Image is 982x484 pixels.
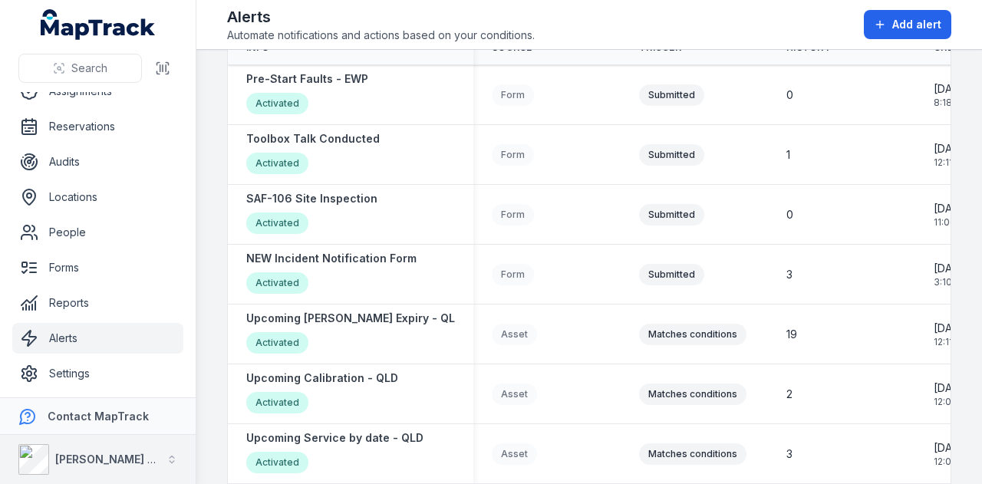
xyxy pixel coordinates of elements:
[786,147,790,163] span: 1
[492,144,534,166] div: Form
[934,276,970,288] span: 3:10 pm
[48,410,149,423] strong: Contact MapTrack
[55,453,181,466] strong: [PERSON_NAME] Group
[934,81,970,109] time: 09/09/2025, 8:18:54 am
[246,392,308,413] div: Activated
[246,153,308,174] div: Activated
[934,440,974,456] span: [DATE]
[246,332,308,354] div: Activated
[12,182,183,212] a: Locations
[246,370,398,417] a: Upcoming Calibration - QLDActivated
[934,456,974,468] span: 12:06 pm
[12,217,183,248] a: People
[12,111,183,142] a: Reservations
[246,212,308,234] div: Activated
[786,267,793,282] span: 3
[246,131,380,147] strong: Toolbox Talk Conducted
[934,201,972,229] time: 19/08/2025, 11:00:53 am
[246,71,368,118] a: Pre-Start Faults - EWPActivated
[246,452,308,473] div: Activated
[246,430,423,477] a: Upcoming Service by date - QLDActivated
[492,443,537,465] div: Asset
[934,201,972,216] span: [DATE]
[639,384,746,405] div: Matches conditions
[246,311,463,357] a: Upcoming [PERSON_NAME] Expiry - QLDActivated
[639,443,746,465] div: Matches conditions
[934,81,970,97] span: [DATE]
[639,144,704,166] div: Submitted
[246,131,380,178] a: Toolbox Talk ConductedActivated
[246,430,423,446] strong: Upcoming Service by date - QLD
[246,251,417,266] strong: NEW Incident Notification Form
[934,261,970,288] time: 14/08/2025, 3:10:36 pm
[246,93,308,114] div: Activated
[246,251,417,298] a: NEW Incident Notification FormActivated
[639,84,704,106] div: Submitted
[934,321,970,348] time: 03/07/2025, 12:11:30 pm
[934,141,970,169] time: 21/08/2025, 12:11:51 pm
[227,6,535,28] h2: Alerts
[639,264,704,285] div: Submitted
[892,17,941,32] span: Add alert
[934,380,974,408] time: 03/07/2025, 12:09:11 pm
[786,387,793,402] span: 2
[786,207,793,222] span: 0
[934,97,970,109] span: 8:18 am
[246,272,308,294] div: Activated
[12,252,183,283] a: Forms
[492,204,534,226] div: Form
[934,321,970,336] span: [DATE]
[492,384,537,405] div: Asset
[71,61,107,76] span: Search
[786,446,793,462] span: 3
[934,380,974,396] span: [DATE]
[246,191,377,206] strong: SAF-106 Site Inspection
[246,191,377,238] a: SAF-106 Site InspectionActivated
[227,28,535,43] span: Automate notifications and actions based on your conditions.
[492,264,534,285] div: Form
[492,84,534,106] div: Form
[12,323,183,354] a: Alerts
[934,216,972,229] span: 11:00 am
[934,141,970,156] span: [DATE]
[12,358,183,389] a: Settings
[639,204,704,226] div: Submitted
[18,54,142,83] button: Search
[12,147,183,177] a: Audits
[934,440,974,468] time: 03/07/2025, 12:06:04 pm
[41,9,156,40] a: MapTrack
[639,324,746,345] div: Matches conditions
[934,396,974,408] span: 12:09 pm
[246,370,398,386] strong: Upcoming Calibration - QLD
[934,336,970,348] span: 12:11 pm
[934,261,970,276] span: [DATE]
[786,327,797,342] span: 19
[934,156,970,169] span: 12:11 pm
[12,288,183,318] a: Reports
[786,87,793,103] span: 0
[864,10,951,39] button: Add alert
[246,71,368,87] strong: Pre-Start Faults - EWP
[246,311,463,326] strong: Upcoming [PERSON_NAME] Expiry - QLD
[492,324,537,345] div: Asset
